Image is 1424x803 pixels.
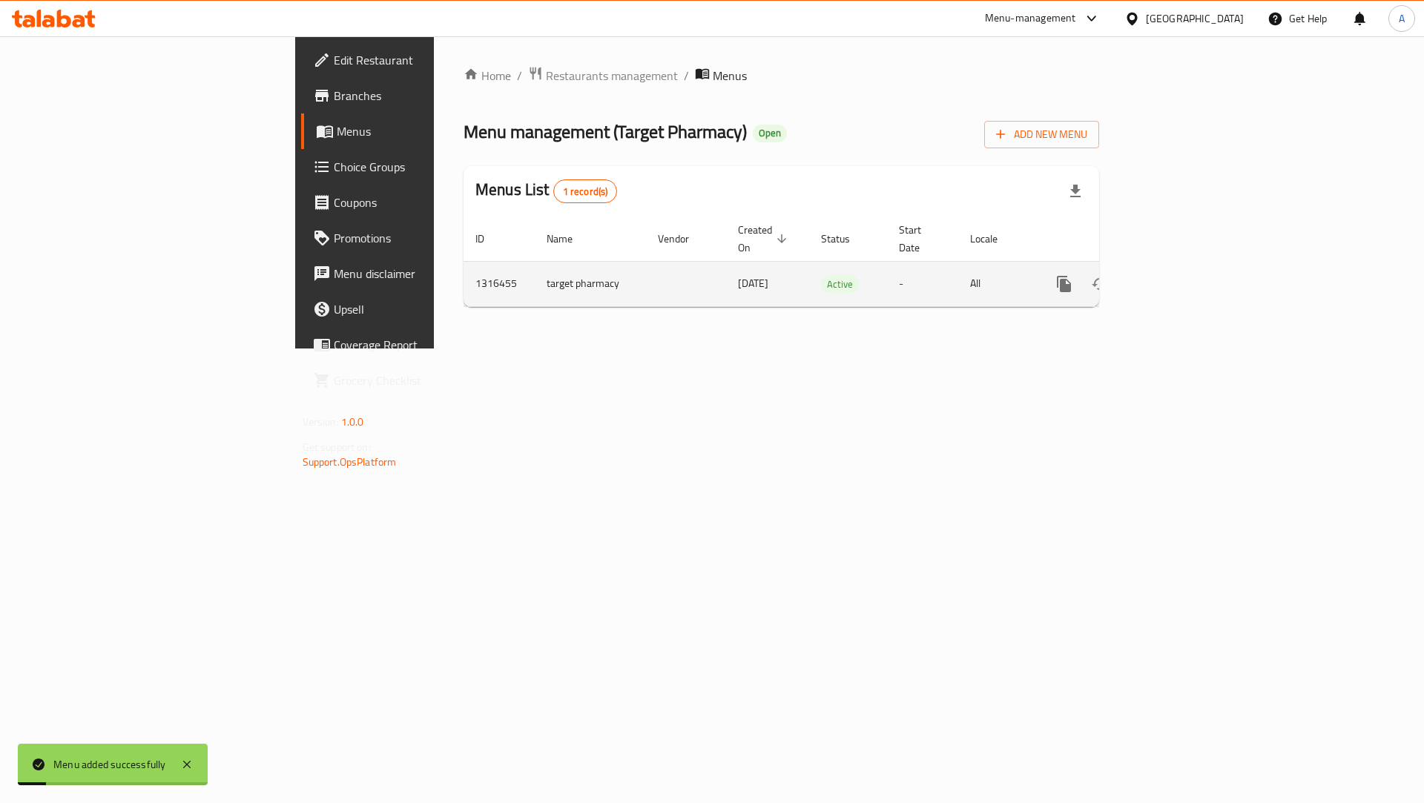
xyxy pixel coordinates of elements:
li: / [684,67,689,85]
span: Active [821,276,859,293]
span: A [1399,10,1405,27]
td: - [887,261,958,306]
span: Branches [334,87,521,105]
span: Menus [713,67,747,85]
span: Vendor [658,230,708,248]
a: Menu disclaimer [301,256,533,291]
span: Start Date [899,221,940,257]
span: ID [475,230,504,248]
div: Menu added successfully [53,756,166,773]
td: target pharmacy [535,261,646,306]
div: Menu-management [985,10,1076,27]
span: Upsell [334,300,521,318]
button: Add New Menu [984,121,1099,148]
span: Get support on: [303,437,371,457]
a: Support.OpsPlatform [303,452,397,472]
span: Edit Restaurant [334,51,521,69]
a: Coverage Report [301,327,533,363]
a: Branches [301,78,533,113]
div: Total records count [553,179,618,203]
div: Export file [1058,174,1093,209]
div: [GEOGRAPHIC_DATA] [1146,10,1244,27]
span: Created On [738,221,791,257]
td: All [958,261,1035,306]
h2: Menus List [475,179,617,203]
nav: breadcrumb [464,66,1099,85]
span: Restaurants management [546,67,678,85]
span: Menus [337,122,521,140]
a: Edit Restaurant [301,42,533,78]
span: Locale [970,230,1017,248]
span: Open [753,127,787,139]
span: Coverage Report [334,336,521,354]
span: [DATE] [738,274,768,293]
div: Active [821,275,859,293]
span: Choice Groups [334,158,521,176]
span: Status [821,230,869,248]
button: more [1046,266,1082,302]
a: Menus [301,113,533,149]
a: Restaurants management [528,66,678,85]
a: Upsell [301,291,533,327]
span: Name [547,230,592,248]
th: Actions [1035,217,1201,262]
table: enhanced table [464,217,1201,307]
span: 1 record(s) [554,185,617,199]
span: Coupons [334,194,521,211]
span: Version: [303,412,339,432]
span: Promotions [334,229,521,247]
span: Menu management ( Target Pharmacy ) [464,115,747,148]
a: Grocery Checklist [301,363,533,398]
a: Promotions [301,220,533,256]
a: Choice Groups [301,149,533,185]
a: Coupons [301,185,533,220]
span: Menu disclaimer [334,265,521,282]
span: Grocery Checklist [334,371,521,389]
div: Open [753,125,787,142]
span: 1.0.0 [341,412,364,432]
button: Change Status [1082,266,1118,302]
span: Add New Menu [996,125,1087,144]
